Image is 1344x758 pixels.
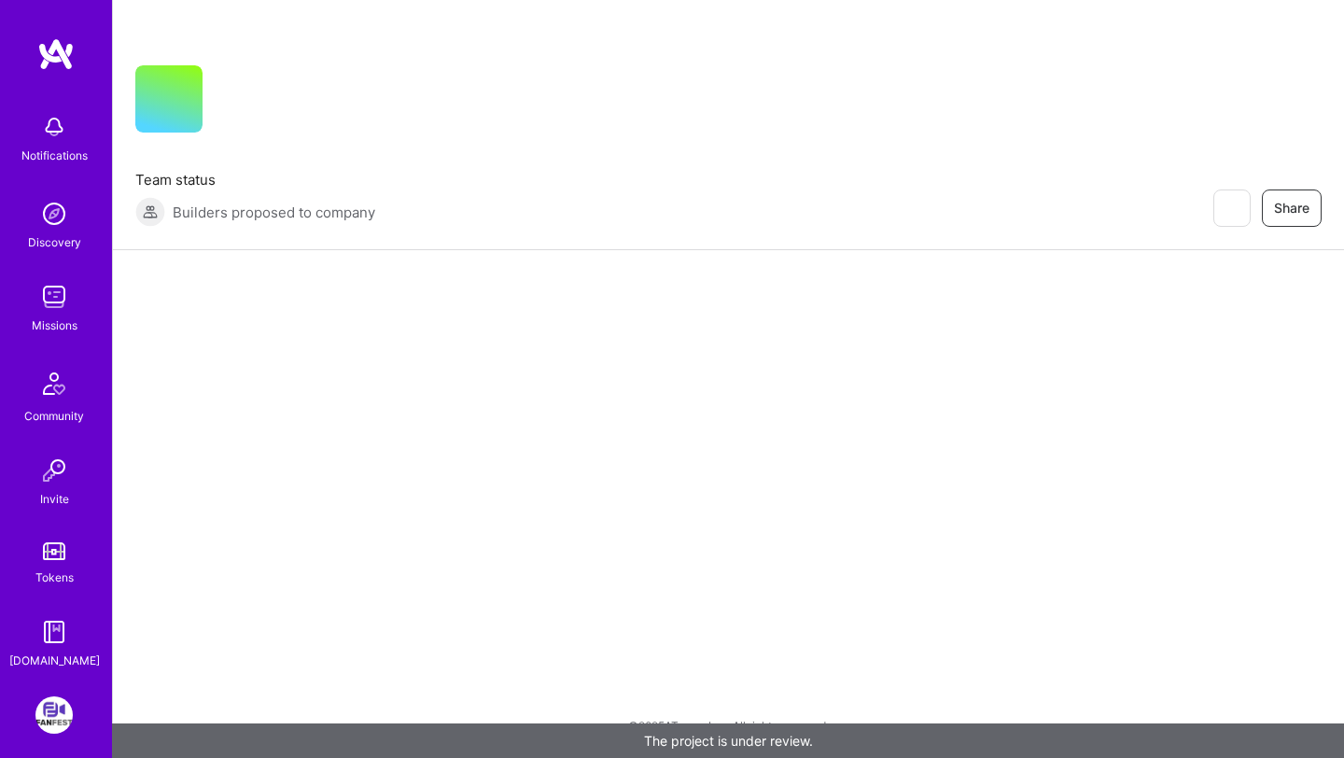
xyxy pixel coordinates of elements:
[173,203,375,222] span: Builders proposed to company
[135,170,375,189] span: Team status
[35,613,73,651] img: guide book
[28,232,81,252] div: Discovery
[31,696,77,734] a: FanFest: Media Engagement Platform
[135,197,165,227] img: Builders proposed to company
[40,489,69,509] div: Invite
[32,361,77,406] img: Community
[35,278,73,316] img: teamwork
[43,542,65,560] img: tokens
[1274,199,1309,218] span: Share
[35,696,73,734] img: FanFest: Media Engagement Platform
[32,316,77,335] div: Missions
[35,568,74,587] div: Tokens
[35,452,73,489] img: Invite
[37,37,75,71] img: logo
[35,108,73,146] img: bell
[112,723,1344,758] div: The project is under review.
[225,95,240,110] i: icon CompanyGray
[21,146,88,165] div: Notifications
[24,406,84,426] div: Community
[1224,201,1239,216] i: icon EyeClosed
[1262,189,1322,227] button: Share
[9,651,100,670] div: [DOMAIN_NAME]
[35,195,73,232] img: discovery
